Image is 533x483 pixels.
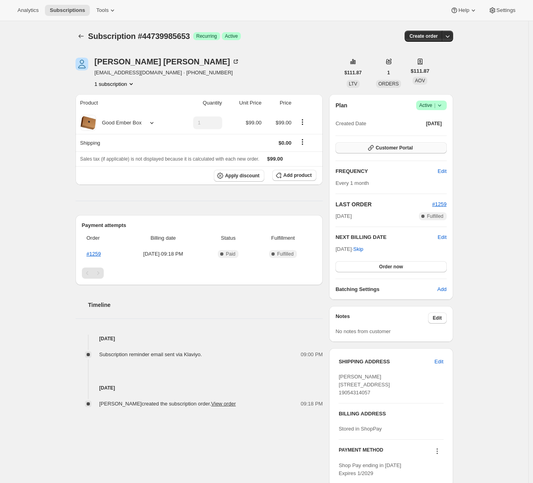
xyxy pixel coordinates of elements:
span: Create order [409,33,438,39]
button: Help [446,5,482,16]
span: Status [207,234,250,242]
span: Active [419,101,444,109]
span: Every 1 month [335,180,369,186]
span: $99.00 [276,120,292,126]
button: Analytics [13,5,43,16]
h2: Plan [335,101,347,109]
span: $99.00 [246,120,262,126]
button: Tools [91,5,121,16]
span: Apply discount [225,173,260,179]
span: [DATE] · 09:18 PM [124,250,202,258]
button: Create order [405,31,442,42]
h3: SHIPPING ADDRESS [339,358,434,366]
div: [PERSON_NAME] [PERSON_NAME] [95,58,240,66]
h3: BILLING ADDRESS [339,410,443,418]
button: Subscriptions [76,31,87,42]
h3: Notes [335,312,428,324]
span: Order now [379,264,403,270]
th: Shipping [76,134,175,151]
button: Settings [484,5,520,16]
button: Edit [438,233,446,241]
span: [DATE] [426,120,442,127]
button: Order now [335,261,446,272]
span: Billing date [124,234,202,242]
nav: Pagination [82,268,317,279]
span: Analytics [17,7,39,14]
span: Edit [434,358,443,366]
span: Active [225,33,238,39]
button: #1259 [432,200,446,208]
span: $111.87 [411,67,429,75]
h6: Batching Settings [335,285,437,293]
button: Edit [430,355,448,368]
span: Shop Pay ending in [DATE] Expires 1/2029 [339,462,401,476]
button: Shipping actions [296,138,309,146]
span: Help [458,7,469,14]
span: Subscriptions [50,7,85,14]
span: Created Date [335,120,366,128]
h2: NEXT BILLING DATE [335,233,438,241]
span: $99.00 [267,156,283,162]
span: Tools [96,7,109,14]
span: [PERSON_NAME] [STREET_ADDRESS] 19054314057 [339,374,390,396]
span: #1259 [432,201,446,207]
span: $0.00 [279,140,292,146]
span: Fulfilled [277,251,293,257]
span: AOV [415,78,425,83]
button: Add [432,283,451,296]
button: Product actions [95,80,135,88]
span: Shannon-Lee MacIsaac [76,58,88,70]
div: Good Ember Box [96,119,142,127]
img: product img [80,115,96,131]
span: Fulfillment [254,234,312,242]
button: $111.87 [340,67,366,78]
button: Edit [428,312,447,324]
button: Skip [349,243,368,256]
span: No notes from customer [335,328,391,334]
span: Subscription #44739985653 [88,32,190,41]
h4: [DATE] [76,335,323,343]
button: Add product [272,170,316,181]
span: | [434,102,435,109]
a: View order [211,401,236,407]
span: Skip [353,245,363,253]
span: Edit [433,315,442,321]
span: Recurring [196,33,217,39]
span: ORDERS [378,81,399,87]
th: Price [264,94,294,112]
span: Sales tax (if applicable) is not displayed because it is calculated with each new order. [80,156,260,162]
span: [DATE] [335,212,352,220]
span: Edit [438,167,446,175]
button: Product actions [296,118,309,126]
button: Apply discount [214,170,264,182]
span: Stored in ShopPay [339,426,382,432]
h2: FREQUENCY [335,167,438,175]
span: [DATE] · [335,246,363,252]
th: Order [82,229,122,247]
span: 1 [387,70,390,76]
span: Settings [496,7,516,14]
span: 09:18 PM [301,400,323,408]
button: Subscriptions [45,5,90,16]
button: Edit [433,165,451,178]
span: LTV [349,81,357,87]
span: Subscription reminder email sent via Klaviyo. [99,351,202,357]
th: Product [76,94,175,112]
h3: PAYMENT METHOD [339,447,383,458]
span: $111.87 [345,70,362,76]
th: Quantity [175,94,225,112]
th: Unit Price [225,94,264,112]
span: Customer Portal [376,145,413,151]
span: [PERSON_NAME] created the subscription order. [99,401,236,407]
button: Customer Portal [335,142,446,153]
a: #1259 [87,251,101,257]
span: Paid [226,251,235,257]
button: 1 [382,67,395,78]
h2: LAST ORDER [335,200,432,208]
span: 09:00 PM [301,351,323,359]
span: Add product [283,172,312,178]
h4: [DATE] [76,384,323,392]
span: [EMAIL_ADDRESS][DOMAIN_NAME] · [PHONE_NUMBER] [95,69,240,77]
span: Add [437,285,446,293]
